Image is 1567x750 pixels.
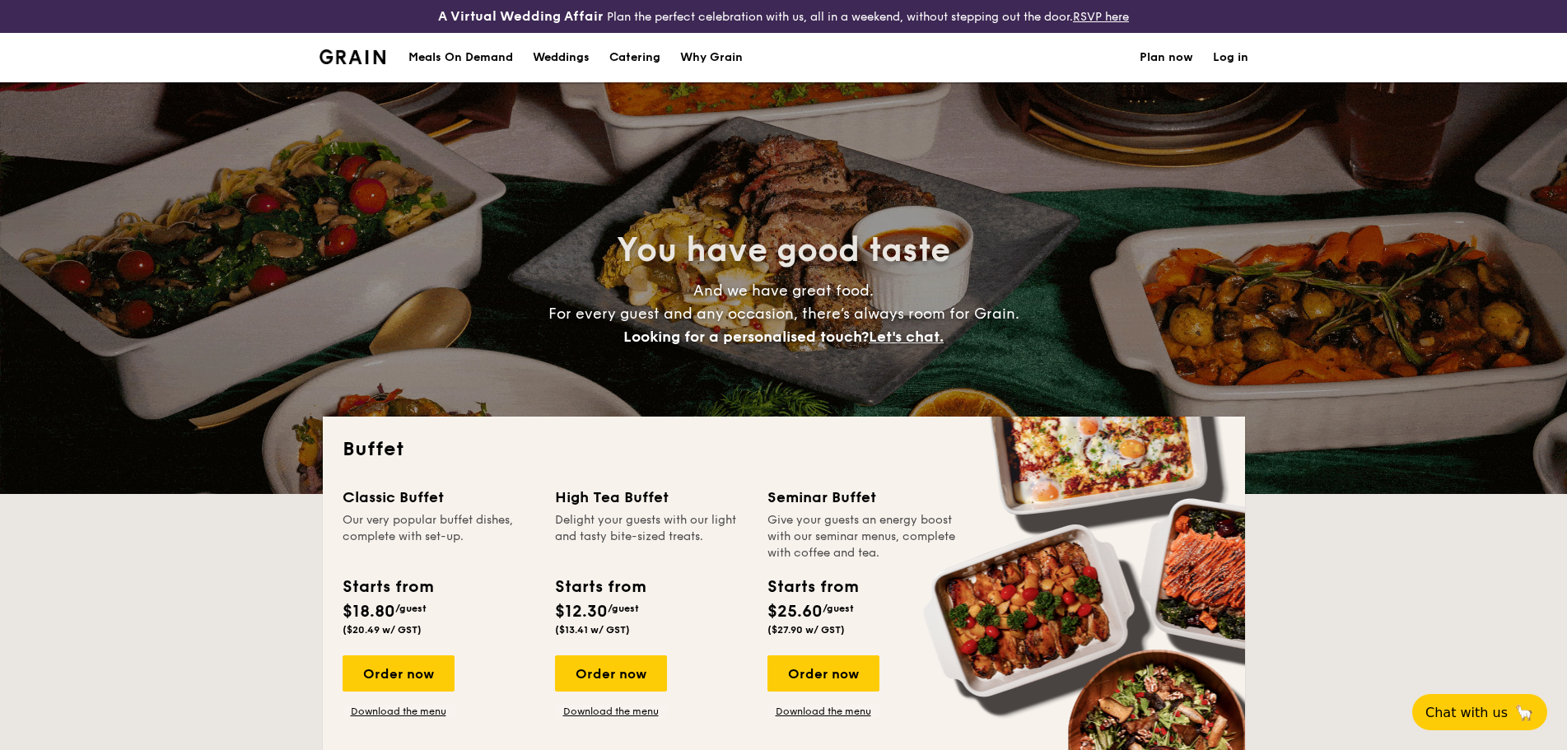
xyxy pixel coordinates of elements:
[555,486,748,509] div: High Tea Buffet
[343,436,1225,463] h2: Buffet
[310,7,1258,26] div: Plan the perfect celebration with us, all in a weekend, without stepping out the door.
[1213,33,1248,82] a: Log in
[1425,705,1508,720] span: Chat with us
[608,603,639,614] span: /guest
[869,328,944,346] span: Let's chat.
[548,282,1019,346] span: And we have great food. For every guest and any occasion, there’s always room for Grain.
[343,655,455,692] div: Order now
[767,575,857,599] div: Starts from
[823,603,854,614] span: /guest
[438,7,604,26] h4: A Virtual Wedding Affair
[767,705,879,718] a: Download the menu
[343,624,422,636] span: ($20.49 w/ GST)
[670,33,753,82] a: Why Grain
[408,33,513,82] div: Meals On Demand
[767,486,960,509] div: Seminar Buffet
[1140,33,1193,82] a: Plan now
[609,33,660,82] h1: Catering
[343,705,455,718] a: Download the menu
[623,328,869,346] span: Looking for a personalised touch?
[1073,10,1129,24] a: RSVP here
[343,512,535,561] div: Our very popular buffet dishes, complete with set-up.
[533,33,590,82] div: Weddings
[555,575,645,599] div: Starts from
[343,602,395,622] span: $18.80
[399,33,523,82] a: Meals On Demand
[767,655,879,692] div: Order now
[555,624,630,636] span: ($13.41 w/ GST)
[319,49,386,64] a: Logotype
[395,603,427,614] span: /guest
[523,33,599,82] a: Weddings
[617,231,950,270] span: You have good taste
[767,624,845,636] span: ($27.90 w/ GST)
[555,512,748,561] div: Delight your guests with our light and tasty bite-sized treats.
[767,512,960,561] div: Give your guests an energy boost with our seminar menus, complete with coffee and tea.
[599,33,670,82] a: Catering
[319,49,386,64] img: Grain
[1412,694,1547,730] button: Chat with us🦙
[343,486,535,509] div: Classic Buffet
[555,602,608,622] span: $12.30
[555,705,667,718] a: Download the menu
[343,575,432,599] div: Starts from
[1514,703,1534,722] span: 🦙
[680,33,743,82] div: Why Grain
[555,655,667,692] div: Order now
[767,602,823,622] span: $25.60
